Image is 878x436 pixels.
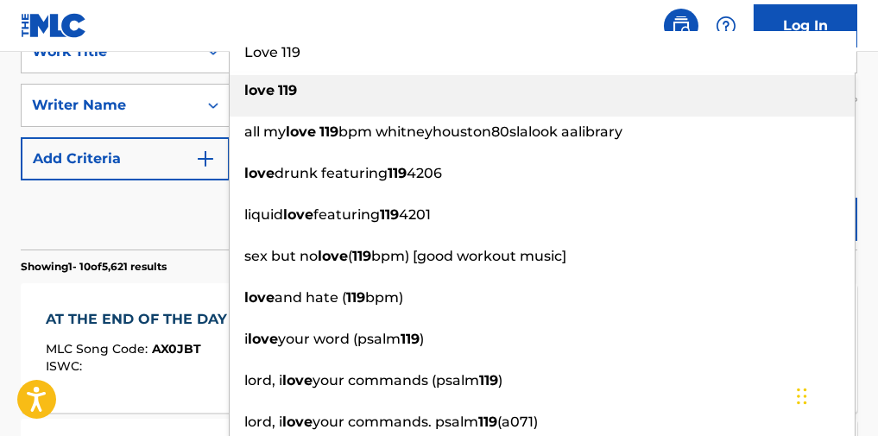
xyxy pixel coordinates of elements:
strong: love [283,206,313,223]
span: all my [244,123,286,140]
div: AT THE END OF THE DAY [46,309,236,330]
strong: love [282,414,313,430]
strong: love [286,123,316,140]
strong: 119 [388,165,407,181]
span: ( [348,248,352,264]
span: 4206 [407,165,442,181]
img: 9d2ae6d4665cec9f34b9.svg [195,148,216,169]
span: AX0JBT [152,341,201,357]
strong: love [318,248,348,264]
span: featuring [313,206,380,223]
span: your commands (psalm [313,372,479,389]
strong: love [244,165,275,181]
span: MLC Song Code : [46,341,152,357]
div: Work Title [32,41,187,62]
a: Public Search [664,9,698,43]
iframe: Chat Widget [792,353,878,436]
strong: love [244,82,275,98]
span: i [244,331,248,347]
strong: 119 [479,372,498,389]
span: your commands. psalm [313,414,478,430]
span: ISWC : [46,358,86,374]
div: Writer Name [32,95,187,116]
strong: 119 [478,414,497,430]
strong: 119 [319,123,338,140]
strong: love [248,331,278,347]
img: help [716,16,736,36]
strong: love [244,289,275,306]
form: Search Form [21,30,857,250]
span: bpm) [365,289,403,306]
strong: 119 [346,289,365,306]
a: AT THE END OF THE DAYMLC Song Code:AX0JBTISWC:Writers (2)BGM CHANNEL MUSIC BOX, CHANNEL BGMRecord... [21,283,857,413]
strong: 119 [401,331,420,347]
span: drunk featuring [275,165,388,181]
span: ) [420,331,424,347]
span: bpm whitneyhouston80slalook aalibrary [338,123,622,140]
span: your word (psalm [278,331,401,347]
span: and hate ( [275,289,346,306]
strong: love [282,372,313,389]
span: sex but no [244,248,318,264]
strong: 119 [380,206,399,223]
span: ) [498,372,502,389]
strong: 119 [352,248,371,264]
strong: 119 [278,82,297,98]
div: Drag [797,370,807,422]
img: search [671,16,692,36]
span: lord, i [244,372,282,389]
p: Showing 1 - 10 of 5,621 results [21,259,167,275]
div: Help [709,9,743,43]
span: liquid [244,206,283,223]
span: (a071) [497,414,538,430]
button: Add Criteria [21,137,230,180]
img: MLC Logo [21,13,87,38]
a: Log In [754,4,857,47]
span: bpm) [good workout music] [371,248,566,264]
span: 4201 [399,206,431,223]
span: lord, i [244,414,282,430]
